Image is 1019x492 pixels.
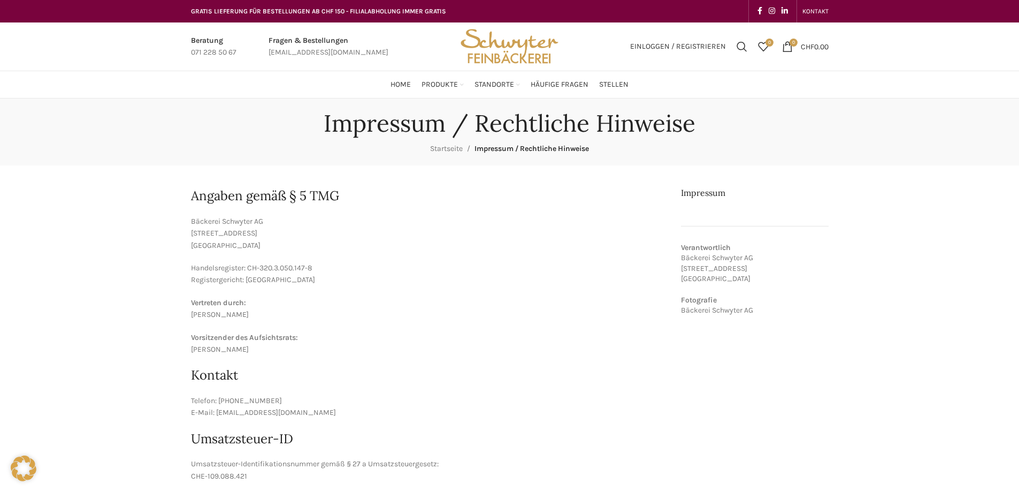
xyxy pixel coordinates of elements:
[765,4,778,19] a: Instagram social link
[474,74,520,95] a: Standorte
[191,430,665,448] h2: Umsatzsteuer-ID
[186,74,834,95] div: Main navigation
[191,35,236,59] a: Infobox link
[531,74,588,95] a: Häufige Fragen
[801,42,814,51] span: CHF
[797,1,834,22] div: Secondary navigation
[778,4,791,19] a: Linkedin social link
[599,74,629,95] a: Stellen
[191,7,446,15] span: GRATIS LIEFERUNG FÜR BESTELLUNGEN AB CHF 150 - FILIALABHOLUNG IMMER GRATIS
[765,39,773,47] span: 0
[191,262,665,286] p: Handelsregister: CH-320.3.050.147-8 Registergericht: [GEOGRAPHIC_DATA]
[422,74,464,95] a: Produkte
[191,458,665,482] p: Umsatzsteuer-Identifikationsnummer gemäß § 27 a Umsatzsteuergesetz: CHE-109.088.421
[754,4,765,19] a: Facebook social link
[531,80,588,90] span: Häufige Fragen
[630,43,726,50] span: Einloggen / Registrieren
[777,36,834,57] a: 0 CHF0.00
[753,36,774,57] div: Meine Wunschliste
[681,243,731,252] strong: Verantwortlich
[422,80,458,90] span: Produkte
[474,144,589,153] span: Impressum / Rechtliche Hinweise
[390,80,411,90] span: Home
[625,36,731,57] a: Einloggen / Registrieren
[681,296,717,305] strong: Fotografie
[802,1,829,22] a: KONTAKT
[191,333,298,342] strong: Vorsitzender des Aufsichtsrats:
[457,22,562,71] img: Bäckerei Schwyter
[790,39,798,47] span: 0
[191,297,665,321] p: [PERSON_NAME]
[191,366,665,384] h2: Kontakt
[191,332,665,356] p: [PERSON_NAME]
[191,395,665,419] p: Telefon: [PHONE_NUMBER] E-Mail: [EMAIL_ADDRESS][DOMAIN_NAME]
[191,298,246,307] strong: Vertreten durch:
[731,36,753,57] a: Suchen
[191,187,665,205] h2: Angaben gemäß § 5 TMG
[801,42,829,51] bdi: 0.00
[191,216,665,252] p: Bäckerei Schwyter AG [STREET_ADDRESS] [GEOGRAPHIC_DATA]
[599,80,629,90] span: Stellen
[269,35,388,59] a: Infobox link
[802,7,829,15] span: KONTAKT
[681,243,829,316] p: Bäckerei Schwyter AG [STREET_ADDRESS] [GEOGRAPHIC_DATA] Bäckerei Schwyter AG
[681,187,829,199] h2: Impressum
[457,41,562,50] a: Site logo
[430,144,463,153] a: Startseite
[753,36,774,57] a: 0
[390,74,411,95] a: Home
[324,109,695,138] h1: Impressum / Rechtliche Hinweise
[474,80,514,90] span: Standorte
